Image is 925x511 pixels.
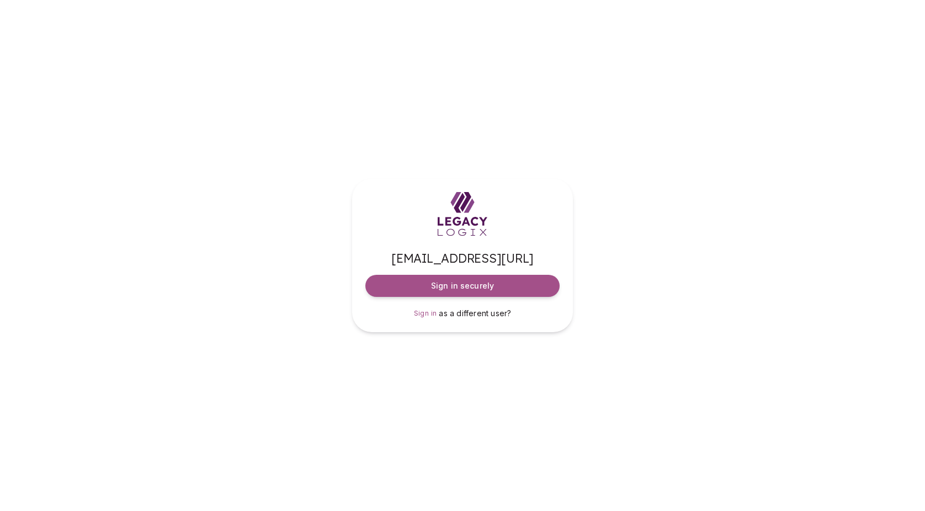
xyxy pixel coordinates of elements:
a: Sign in [414,308,437,319]
span: [EMAIL_ADDRESS][URL] [365,251,560,266]
span: Sign in [414,309,437,317]
span: Sign in securely [431,280,494,291]
button: Sign in securely [365,275,560,297]
span: as a different user? [439,308,511,318]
